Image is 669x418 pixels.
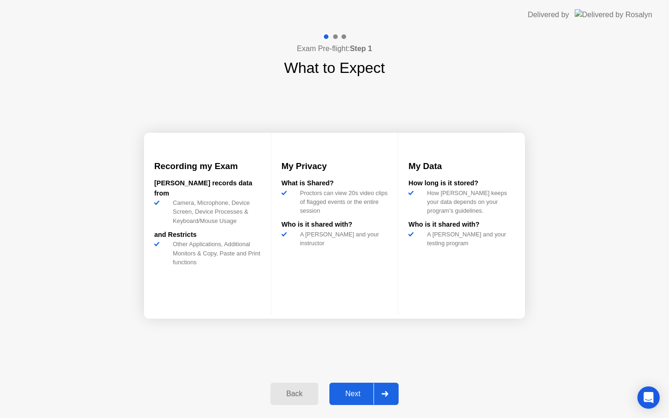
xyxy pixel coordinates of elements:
div: [PERSON_NAME] records data from [154,178,261,198]
button: Next [329,383,399,405]
h1: What to Expect [284,57,385,79]
b: Step 1 [350,45,372,52]
div: Next [332,390,374,398]
div: What is Shared? [282,178,388,189]
div: A [PERSON_NAME] and your instructor [296,230,388,248]
div: Who is it shared with? [408,220,515,230]
div: and Restricts [154,230,261,240]
button: Back [270,383,318,405]
div: A [PERSON_NAME] and your testing program [423,230,515,248]
div: Camera, Microphone, Device Screen, Device Processes & Keyboard/Mouse Usage [169,198,261,225]
div: Open Intercom Messenger [637,386,660,409]
div: Proctors can view 20s video clips of flagged events or the entire session [296,189,388,216]
h3: Recording my Exam [154,160,261,173]
div: Other Applications, Additional Monitors & Copy, Paste and Print functions [169,240,261,267]
div: Back [273,390,315,398]
img: Delivered by Rosalyn [575,9,652,20]
div: How [PERSON_NAME] keeps your data depends on your program’s guidelines. [423,189,515,216]
h4: Exam Pre-flight: [297,43,372,54]
div: Delivered by [528,9,569,20]
h3: My Data [408,160,515,173]
div: Who is it shared with? [282,220,388,230]
div: How long is it stored? [408,178,515,189]
h3: My Privacy [282,160,388,173]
